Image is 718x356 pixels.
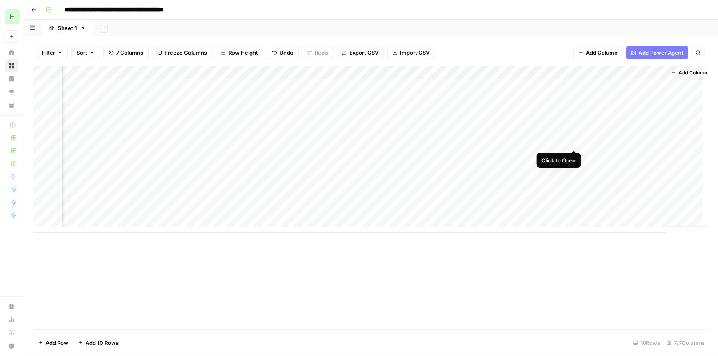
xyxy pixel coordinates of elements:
span: Filter [42,49,55,57]
button: Add Column [668,67,711,78]
a: Browse [5,59,18,72]
button: Workspace: Hasbrook [5,7,18,27]
div: Sheet 1 [58,24,77,32]
button: Freeze Columns [152,46,212,59]
button: Export CSV [337,46,384,59]
a: Your Data [5,99,18,112]
button: Redo [302,46,333,59]
button: Row Height [216,46,263,59]
span: Add Power Agent [639,49,683,57]
button: Add Column [573,46,623,59]
a: Sheet 1 [42,20,93,36]
span: Add 10 Rows [86,339,119,347]
a: Opportunities [5,86,18,99]
span: Sort [77,49,87,57]
button: 7 Columns [103,46,149,59]
span: Redo [315,49,328,57]
span: Add Column [679,69,708,76]
span: Import CSV [400,49,430,57]
button: Import CSV [387,46,435,59]
span: H [10,12,15,22]
span: Add Column [586,49,618,57]
button: Help + Support [5,340,18,353]
button: Undo [267,46,299,59]
div: 7/7 Columns [663,336,708,349]
span: Export CSV [349,49,379,57]
span: Row Height [228,49,258,57]
button: Add Power Agent [626,46,688,59]
span: Add Row [46,339,68,347]
a: Home [5,46,18,59]
a: Usage [5,313,18,326]
button: Filter [37,46,68,59]
button: Add 10 Rows [73,336,123,349]
div: Click to Open [541,156,576,164]
a: Insights [5,72,18,86]
span: 7 Columns [116,49,143,57]
button: Add Row [33,336,73,349]
a: Learning Hub [5,326,18,340]
div: 10 Rows [630,336,663,349]
span: Freeze Columns [165,49,207,57]
span: Undo [279,49,293,57]
button: Sort [71,46,100,59]
a: Settings [5,300,18,313]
